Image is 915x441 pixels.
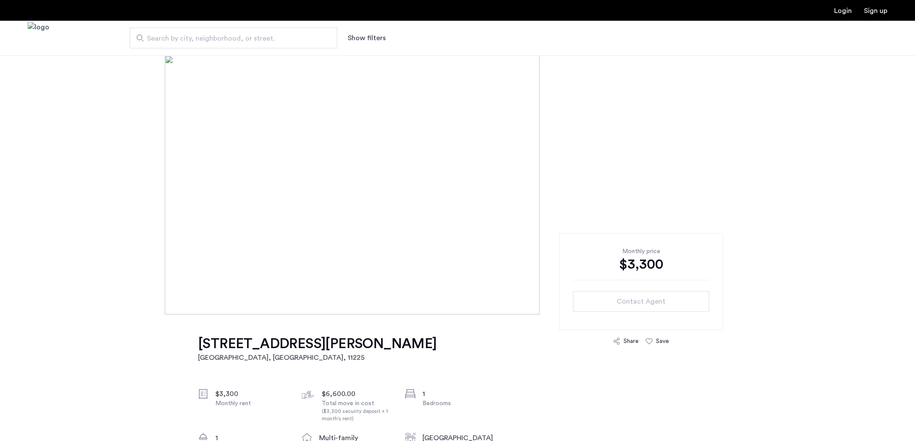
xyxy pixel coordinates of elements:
div: Total move in cost [322,399,394,422]
button: button [573,291,709,312]
h1: [STREET_ADDRESS][PERSON_NAME] [198,335,437,352]
div: $3,300 [215,389,288,399]
div: Monthly rent [215,399,288,408]
input: Apartment Search [130,28,337,48]
div: Monthly price [573,247,709,256]
div: Share [624,337,639,346]
div: $6,600.00 [322,389,394,399]
div: 1 [422,389,495,399]
div: Save [656,337,669,346]
button: Show or hide filters [348,33,386,43]
div: $3,300 [573,256,709,273]
a: Registration [864,7,887,14]
a: Cazamio Logo [28,22,49,54]
a: [STREET_ADDRESS][PERSON_NAME][GEOGRAPHIC_DATA], [GEOGRAPHIC_DATA], 11225 [198,335,437,363]
span: Search by city, neighborhood, or street. [147,33,313,44]
div: Bedrooms [422,399,495,408]
div: ($3,300 security deposit + 1 month's rent) [322,408,394,422]
span: Contact Agent [617,296,665,307]
img: [object%20Object] [165,55,750,314]
img: logo [28,22,49,54]
a: Login [834,7,852,14]
h2: [GEOGRAPHIC_DATA], [GEOGRAPHIC_DATA] , 11225 [198,352,437,363]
